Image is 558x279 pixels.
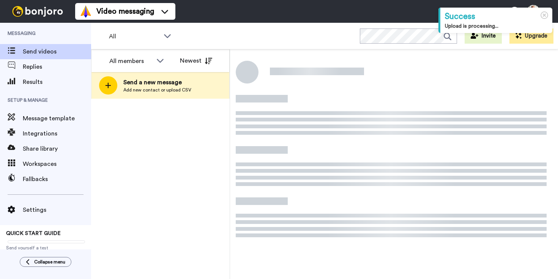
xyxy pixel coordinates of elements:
[23,144,91,153] span: Share library
[23,159,91,169] span: Workspaces
[80,5,92,17] img: vm-color.svg
[9,6,66,17] img: bj-logo-header-white.svg
[23,77,91,87] span: Results
[445,11,548,22] div: Success
[509,28,553,44] button: Upgrade
[465,28,502,44] button: Invite
[23,114,91,123] span: Message template
[6,245,85,251] span: Send yourself a test
[23,62,91,71] span: Replies
[23,175,91,184] span: Fallbacks
[123,78,191,87] span: Send a new message
[23,47,91,56] span: Send videos
[109,57,153,66] div: All members
[23,129,91,138] span: Integrations
[20,257,71,267] button: Collapse menu
[6,231,61,236] span: QUICK START GUIDE
[174,53,218,68] button: Newest
[445,22,548,30] div: Upload is processing...
[34,259,65,265] span: Collapse menu
[96,6,154,17] span: Video messaging
[109,32,160,41] span: All
[23,205,91,214] span: Settings
[123,87,191,93] span: Add new contact or upload CSV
